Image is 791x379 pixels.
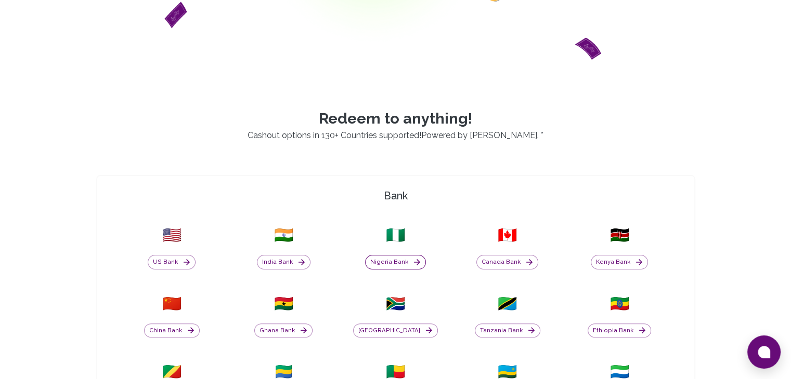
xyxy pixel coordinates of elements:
[386,294,405,313] span: 🇿🇦
[144,323,200,338] button: China Bank
[747,335,781,369] button: Open chat window
[101,188,690,203] h4: Bank
[386,226,405,245] span: 🇳🇬
[84,129,708,142] p: Cashout options in 130+ Countries supported! . *
[84,110,708,128] p: Redeem to anything!
[162,294,181,313] span: 🇨🇳
[274,226,293,245] span: 🇮🇳
[588,323,651,338] button: Ethiopia Bank
[421,130,537,140] a: Powered by [PERSON_NAME]
[610,294,629,313] span: 🇪🇹
[498,226,517,245] span: 🇨🇦
[274,294,293,313] span: 🇬🇭
[254,323,313,338] button: Ghana Bank
[475,323,540,338] button: Tanzania Bank
[162,226,181,245] span: 🇺🇸
[148,255,196,269] button: US Bank
[257,255,310,269] button: India Bank
[353,323,438,338] button: [GEOGRAPHIC_DATA]
[498,294,517,313] span: 🇹🇿
[365,255,426,269] button: Nigeria Bank
[591,255,648,269] button: Kenya Bank
[476,255,538,269] button: Canada Bank
[610,226,629,245] span: 🇰🇪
